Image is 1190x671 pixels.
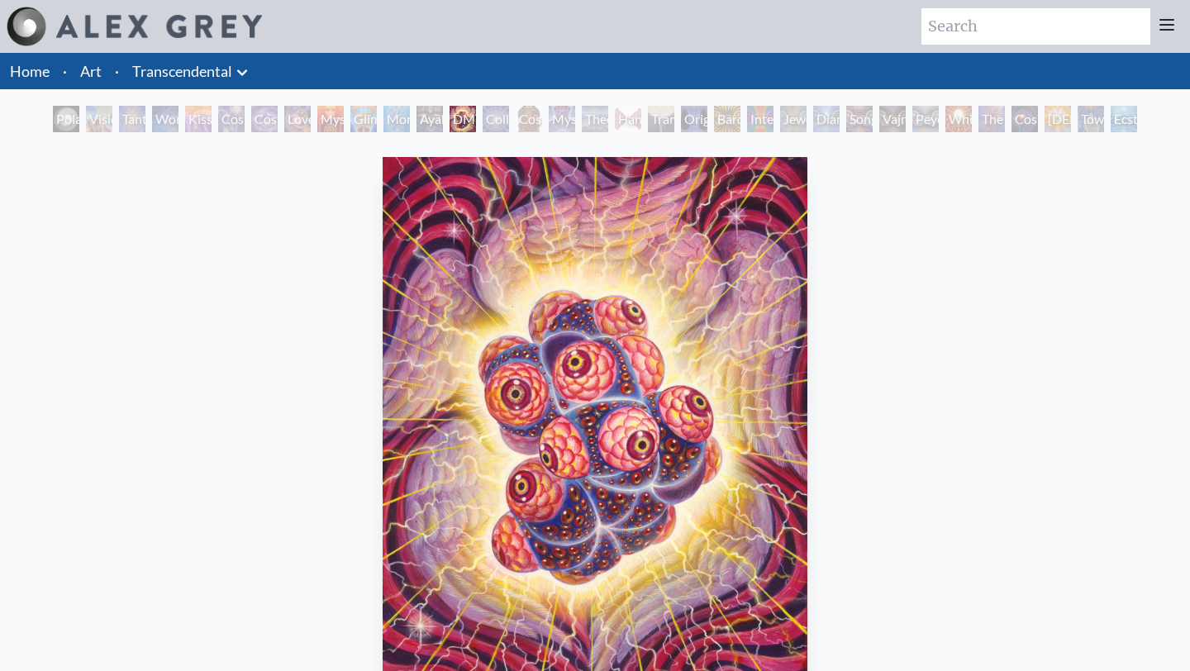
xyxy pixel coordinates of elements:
[813,106,840,132] div: Diamond Being
[119,106,145,132] div: Tantra
[383,106,410,132] div: Monochord
[53,106,79,132] div: Polar Unity Spiral
[284,106,311,132] div: Love is a Cosmic Force
[251,106,278,132] div: Cosmic Artist
[218,106,245,132] div: Cosmic Creativity
[10,62,50,80] a: Home
[317,106,344,132] div: Mysteriosa 2
[945,106,972,132] div: White Light
[921,8,1150,45] input: Search
[1111,106,1137,132] div: Ecstasy
[1045,106,1071,132] div: [DEMOGRAPHIC_DATA]
[483,106,509,132] div: Collective Vision
[549,106,575,132] div: Mystic Eye
[108,53,126,89] li: ·
[350,106,377,132] div: Glimpsing the Empyrean
[615,106,641,132] div: Hands that See
[582,106,608,132] div: Theologue
[681,106,707,132] div: Original Face
[714,106,740,132] div: Bardo Being
[1078,106,1104,132] div: Toward the One
[86,106,112,132] div: Visionary Origin of Language
[846,106,873,132] div: Song of Vajra Being
[80,59,102,83] a: Art
[450,106,476,132] div: DMT - The Spirit Molecule
[912,106,939,132] div: Peyote Being
[416,106,443,132] div: Ayahuasca Visitation
[516,106,542,132] div: Cosmic [DEMOGRAPHIC_DATA]
[132,59,232,83] a: Transcendental
[56,53,74,89] li: ·
[1011,106,1038,132] div: Cosmic Consciousness
[185,106,212,132] div: Kiss of the [MEDICAL_DATA]
[780,106,807,132] div: Jewel Being
[152,106,178,132] div: Wonder
[747,106,773,132] div: Interbeing
[879,106,906,132] div: Vajra Being
[978,106,1005,132] div: The Great Turn
[648,106,674,132] div: Transfiguration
